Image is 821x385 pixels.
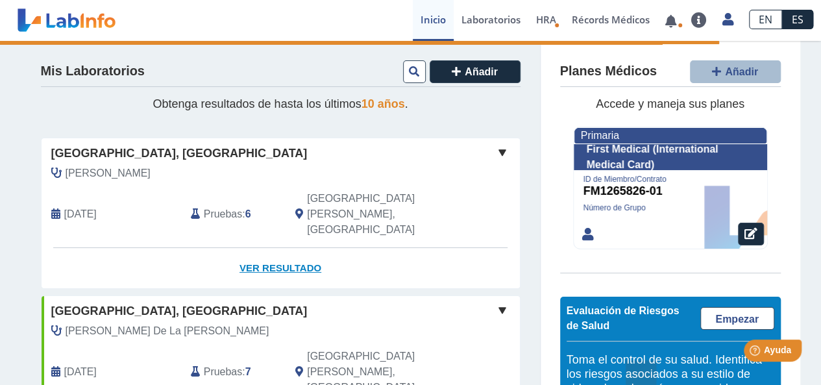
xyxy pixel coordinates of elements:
iframe: Help widget launcher [705,334,807,371]
span: Pruebas [204,364,242,380]
span: 10 años [361,97,405,110]
button: Añadir [690,60,781,83]
span: 2025-03-31 [64,364,97,380]
span: HRA [536,13,556,26]
span: Primaria [581,130,619,141]
span: [GEOGRAPHIC_DATA], [GEOGRAPHIC_DATA] [51,303,308,320]
b: 7 [245,366,251,377]
span: Añadir [725,66,758,77]
a: EN [749,10,782,29]
span: Pruebas [204,206,242,222]
h4: Mis Laboratorios [41,64,145,79]
span: Obtenga resultados de hasta los últimos . [153,97,408,110]
div: : [181,191,286,238]
b: 6 [245,208,251,219]
button: Añadir [430,60,521,83]
span: San Juan, PR [307,191,450,238]
span: Accede y maneja sus planes [596,97,744,110]
a: Empezar [700,307,774,330]
span: Empezar [715,314,759,325]
span: Evaluación de Riesgos de Salud [567,305,680,332]
a: Ver Resultado [42,248,520,289]
span: Añadir [465,66,498,77]
span: Garcia De La Rosa, Deniz [66,323,269,339]
span: 2025-06-09 [64,206,97,222]
a: ES [782,10,813,29]
h4: Planes Médicos [560,64,657,79]
span: Ambert Valderrama, Luis [66,166,151,181]
span: [GEOGRAPHIC_DATA], [GEOGRAPHIC_DATA] [51,145,308,162]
